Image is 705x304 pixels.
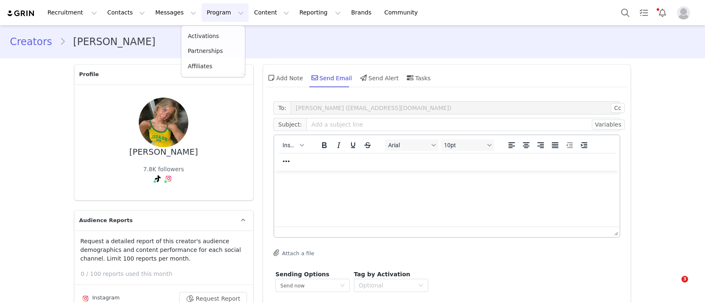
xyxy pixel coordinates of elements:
[360,139,374,151] button: Strikethrough
[143,165,184,174] div: 7.8K followers
[188,47,223,55] p: Partnerships
[592,120,625,129] button: Variables
[129,147,198,157] div: [PERSON_NAME]
[188,32,219,41] p: Activations
[388,142,428,148] span: Arial
[354,271,410,278] span: Tag by Activation
[273,118,306,131] span: Subject:
[82,295,89,302] img: instagram.svg
[611,227,620,237] div: Press the Up and Down arrow keys to resize the editor.
[577,139,591,151] button: Increase indent
[405,68,431,88] div: Tasks
[635,3,653,22] a: Tasks
[279,156,293,167] button: Reveal or hide additional toolbar items
[7,10,36,17] img: grin logo
[346,139,360,151] button: Underline
[681,276,688,282] span: 3
[273,248,314,258] button: Attach a file
[611,103,624,113] button: Cc
[616,3,634,22] button: Search
[677,6,690,19] img: placeholder-profile.jpg
[665,276,684,296] iframe: Intercom live chat
[444,142,484,148] span: 10pt
[653,3,672,22] button: Notifications
[188,62,212,70] p: Affiliates
[294,3,346,22] button: Reporting
[358,68,399,88] div: Send Alert
[359,281,414,290] div: Optional
[79,70,99,79] span: Profile
[150,3,201,22] button: Messages
[279,139,307,151] button: Insert
[380,3,427,22] a: Community
[346,3,379,22] a: Brands
[548,139,562,151] button: Justify
[418,283,423,289] i: icon: down
[672,6,698,19] button: Profile
[81,294,120,304] div: Instagram
[282,142,297,148] span: Insert
[81,270,253,278] p: 0 / 100 reports used this month
[79,216,133,225] span: Audience Reports
[274,171,620,227] iframe: Rich Text Area
[266,68,303,88] div: Add Note
[519,139,533,151] button: Align center
[331,139,345,151] button: Italic
[340,283,345,289] i: icon: down
[165,175,172,182] img: instagram.svg
[385,139,438,151] button: Fonts
[533,139,547,151] button: Align right
[562,139,576,151] button: Decrease indent
[139,98,188,147] img: e21f02d5-62d4-4211-92ee-cf0150caae4c.jpg
[280,283,305,289] span: Send now
[102,3,150,22] button: Contacts
[317,139,331,151] button: Bold
[275,271,330,278] span: Sending Options
[10,34,59,49] a: Creators
[440,139,494,151] button: Font sizes
[81,237,247,263] p: Request a detailed report of this creator's audience demographics and content performance for eac...
[43,3,102,22] button: Recruitment
[504,139,518,151] button: Align left
[306,118,621,131] input: Add a subject line
[249,3,294,22] button: Content
[273,101,291,115] span: To:
[202,3,249,22] button: Program
[310,68,352,88] div: Send Email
